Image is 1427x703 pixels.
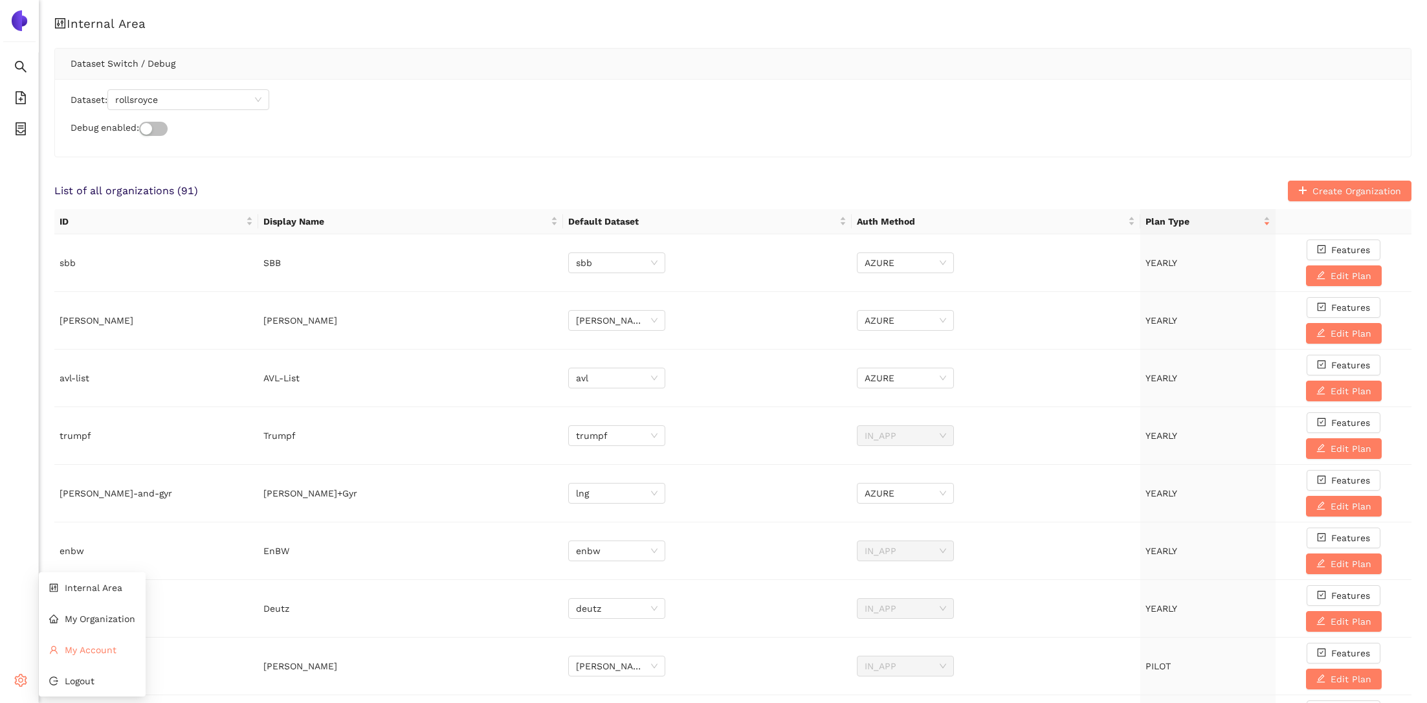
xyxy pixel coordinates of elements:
span: Edit Plan [1331,326,1371,340]
span: check-square [1317,360,1326,370]
button: check-squareFeatures [1307,412,1380,433]
span: lng [576,484,658,503]
span: sbb [576,253,658,273]
span: edit [1316,559,1325,569]
td: [PERSON_NAME] [54,638,258,695]
div: Dataset: [71,89,1395,110]
span: brose [576,311,658,330]
span: Edit Plan [1331,672,1371,686]
td: deutz [54,580,258,638]
td: trumpf [54,407,258,465]
span: Edit Plan [1331,269,1371,283]
td: AVL-List [258,350,564,407]
span: Edit Plan [1331,614,1371,629]
span: deutz [576,599,658,618]
span: Features [1331,646,1370,660]
span: Edit Plan [1331,557,1371,571]
button: check-squareFeatures [1307,585,1380,606]
span: IN_APP [865,426,946,445]
span: List of all organizations ( 91 ) [54,184,198,198]
td: YEARLY [1140,465,1276,522]
span: edit [1316,328,1325,339]
span: Default Dataset [568,214,837,229]
span: check-square [1317,418,1326,428]
span: Features [1331,416,1370,430]
th: this column's title is ID,this column is sortable [54,209,258,234]
button: editEdit Plan [1306,323,1382,344]
span: setting [14,669,27,695]
span: container [14,118,27,144]
button: check-squareFeatures [1307,528,1380,548]
span: Features [1331,243,1370,257]
span: Edit Plan [1331,384,1371,398]
span: avl [576,368,658,388]
th: this column's title is Display Name,this column is sortable [258,209,564,234]
td: YEARLY [1140,522,1276,580]
h1: Internal Area [54,16,1411,32]
span: control [49,583,58,592]
span: check-square [1317,302,1326,313]
span: Logout [65,676,94,686]
td: PILOT [1140,638,1276,695]
span: check-square [1317,245,1326,255]
td: avl-list [54,350,258,407]
td: [PERSON_NAME]-and-gyr [54,465,258,522]
span: AZURE [865,253,946,273]
span: search [14,56,27,82]
td: [PERSON_NAME] [258,292,564,350]
span: edit [1316,386,1325,396]
button: editEdit Plan [1306,611,1382,632]
span: Edit Plan [1331,441,1371,456]
div: Debug enabled: [71,120,1395,136]
span: Auth Method [857,214,1125,229]
button: editEdit Plan [1306,438,1382,459]
button: plusCreate Organization [1288,181,1411,201]
span: edit [1316,501,1325,511]
td: enbw [54,522,258,580]
td: Deutz [258,580,564,638]
button: check-squareFeatures [1307,297,1380,318]
span: Features [1331,473,1370,487]
td: YEARLY [1140,350,1276,407]
span: ID [60,214,243,229]
div: Dataset Switch / Debug [71,49,1395,78]
span: Edit Plan [1331,499,1371,513]
span: IN_APP [865,599,946,618]
button: check-squareFeatures [1307,470,1380,491]
span: edit [1316,443,1325,454]
th: this column's title is Auth Method,this column is sortable [852,209,1140,234]
td: YEARLY [1140,292,1276,350]
span: logout [49,676,58,686]
img: Logo [9,10,30,31]
span: Features [1331,531,1370,545]
span: file-add [14,87,27,113]
span: home [49,614,58,623]
span: AZURE [865,484,946,503]
span: control [54,17,67,30]
span: Display Name [263,214,549,229]
span: IN_APP [865,656,946,676]
button: editEdit Plan [1306,381,1382,401]
span: check-square [1317,533,1326,543]
span: Internal Area [65,583,122,593]
span: check-square [1317,648,1326,658]
button: editEdit Plan [1306,553,1382,574]
span: rollsroyce [115,90,261,109]
td: YEARLY [1140,407,1276,465]
span: Plan Type [1145,214,1261,229]
span: My Account [65,645,116,655]
span: Features [1331,300,1370,315]
span: AZURE [865,311,946,330]
th: this column's title is Default Dataset,this column is sortable [563,209,852,234]
span: draeger [576,656,658,676]
td: [PERSON_NAME] [54,292,258,350]
span: AZURE [865,368,946,388]
span: enbw [576,541,658,561]
span: plus [1298,186,1307,196]
span: Features [1331,358,1370,372]
span: user [49,645,58,654]
span: Create Organization [1312,184,1401,198]
button: check-squareFeatures [1307,643,1380,664]
td: [PERSON_NAME]+Gyr [258,465,564,522]
td: EnBW [258,522,564,580]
